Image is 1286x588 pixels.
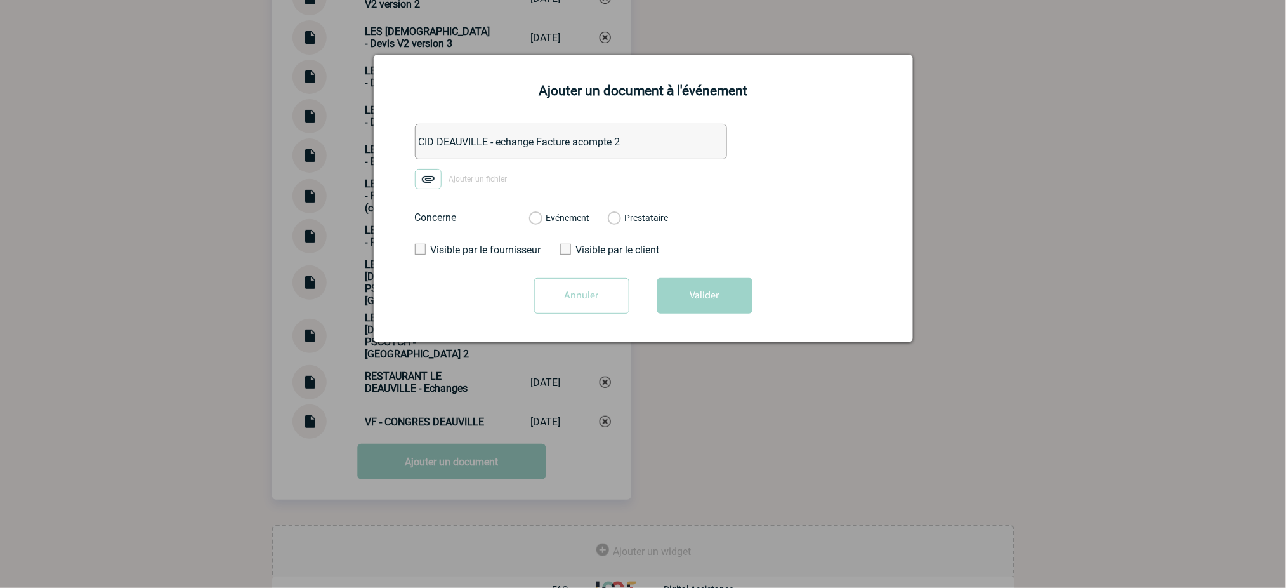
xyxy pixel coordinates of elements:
[534,278,629,314] input: Annuler
[657,278,752,314] button: Valider
[415,211,516,224] label: Concerne
[415,244,532,256] label: Visible par le fournisseur
[415,124,727,159] input: Désignation
[449,175,508,184] span: Ajouter un fichier
[390,83,897,98] h2: Ajouter un document à l'événement
[529,213,541,224] label: Evénement
[608,213,620,224] label: Prestataire
[560,244,678,256] label: Visible par le client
